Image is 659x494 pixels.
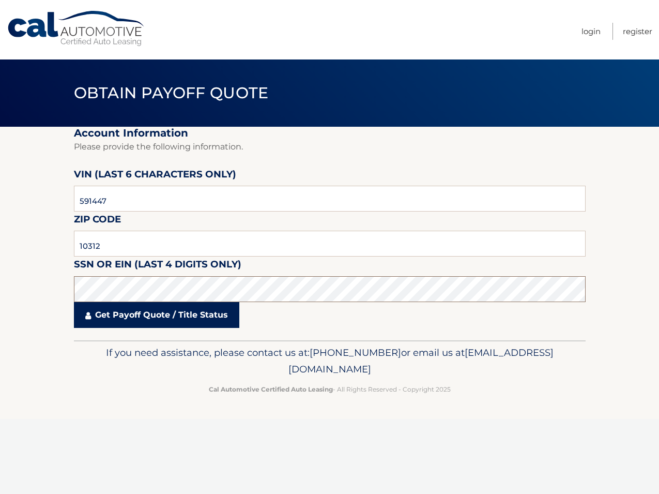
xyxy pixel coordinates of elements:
p: - All Rights Reserved - Copyright 2025 [81,384,579,395]
p: Please provide the following information. [74,140,586,154]
a: Login [581,23,601,40]
a: Cal Automotive [7,10,146,47]
strong: Cal Automotive Certified Auto Leasing [209,385,333,393]
span: Obtain Payoff Quote [74,83,269,102]
label: SSN or EIN (last 4 digits only) [74,257,241,276]
a: Register [623,23,652,40]
a: Get Payoff Quote / Title Status [74,302,239,328]
label: Zip Code [74,212,121,231]
label: VIN (last 6 characters only) [74,167,236,186]
h2: Account Information [74,127,586,140]
span: [PHONE_NUMBER] [310,347,401,358]
p: If you need assistance, please contact us at: or email us at [81,345,579,378]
